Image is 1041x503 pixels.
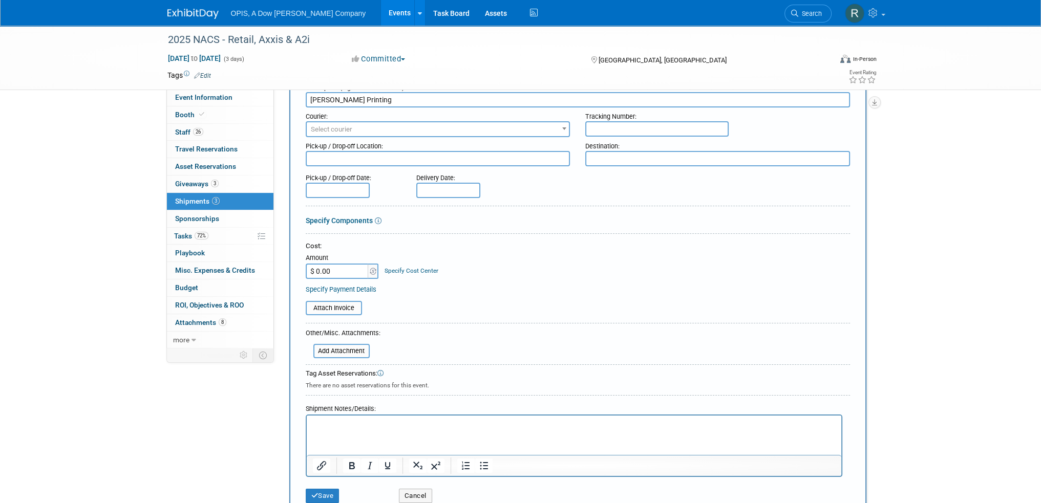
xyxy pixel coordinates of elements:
a: Event Information [167,89,273,106]
a: Search [784,5,832,23]
span: OPIS, A Dow [PERSON_NAME] Company [231,9,366,17]
div: Destination: [585,137,850,151]
a: Booth [167,106,273,123]
a: Budget [167,279,273,296]
a: Shipments3 [167,193,273,210]
button: Numbered list [457,458,475,473]
iframe: Rich Text Area [307,415,841,455]
img: ExhibitDay [167,9,219,19]
td: Personalize Event Tab Strip [235,348,253,362]
span: more [173,336,189,344]
a: ROI, Objectives & ROO [167,297,273,314]
a: Giveaways3 [167,176,273,192]
span: Budget [175,283,198,292]
div: Event Rating [848,70,876,75]
button: Bold [343,458,360,473]
div: Tracking Number: [585,107,850,121]
a: Attachments8 [167,314,273,331]
div: Tag Asset Reservations: [306,369,850,379]
button: Italic [361,458,378,473]
button: Save [306,489,339,503]
a: Specify Components [306,216,373,225]
a: Asset Reservations [167,158,273,175]
a: Playbook [167,245,273,261]
div: Amount [306,253,380,264]
span: Booth [175,111,206,119]
a: more [167,332,273,348]
span: 3 [212,197,220,205]
a: Specify Payment Details [306,286,376,293]
a: Travel Reservations [167,141,273,158]
span: [GEOGRAPHIC_DATA], [GEOGRAPHIC_DATA] [599,56,727,64]
span: Attachments [175,318,226,326]
button: Bullet list [475,458,493,473]
span: Playbook [175,249,205,257]
span: Tasks [174,232,208,240]
div: Pick-up / Drop-off Location: [306,137,570,151]
td: Tags [167,70,211,80]
div: In-Person [852,55,876,63]
span: Sponsorships [175,214,219,223]
a: Tasks72% [167,228,273,245]
button: Subscript [409,458,427,473]
span: 72% [195,232,208,239]
button: Superscript [427,458,444,473]
span: 26 [193,128,203,136]
span: to [189,54,199,62]
span: Select courier [311,125,352,133]
div: Pick-up / Drop-off Date: [306,169,401,183]
a: Edit [194,72,211,79]
span: Shipments [175,197,220,205]
span: Misc. Expenses & Credits [175,266,255,274]
img: Format-Inperson.png [840,55,851,63]
div: 2025 NACS - Retail, Axxis & A2i [164,31,816,49]
button: Insert/edit link [313,458,330,473]
img: Renee Ortner [845,4,864,23]
button: Cancel [399,489,432,503]
a: Misc. Expenses & Credits [167,262,273,279]
span: Giveaways [175,180,219,188]
button: Committed [348,54,409,64]
span: ROI, Objectives & ROO [175,301,244,309]
div: Event Format [771,53,877,69]
i: Booth reservation complete [199,112,204,117]
span: Event Information [175,93,232,101]
a: Staff26 [167,124,273,141]
span: Staff [175,128,203,136]
div: Delivery Date: [416,169,541,183]
div: There are no asset reservations for this event. [306,379,850,390]
a: Specify Cost Center [385,267,438,274]
button: Underline [379,458,396,473]
div: Cost: [306,242,850,251]
div: Shipment Notes/Details: [306,400,842,414]
span: 3 [211,180,219,187]
span: (3 days) [223,56,244,62]
td: Toggle Event Tabs [252,348,273,362]
span: Travel Reservations [175,145,238,153]
span: [DATE] [DATE] [167,54,221,63]
span: Asset Reservations [175,162,236,170]
span: Search [798,10,822,17]
a: Sponsorships [167,210,273,227]
div: Other/Misc. Attachments: [306,329,380,340]
span: 8 [219,318,226,326]
div: Courier: [306,107,570,121]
